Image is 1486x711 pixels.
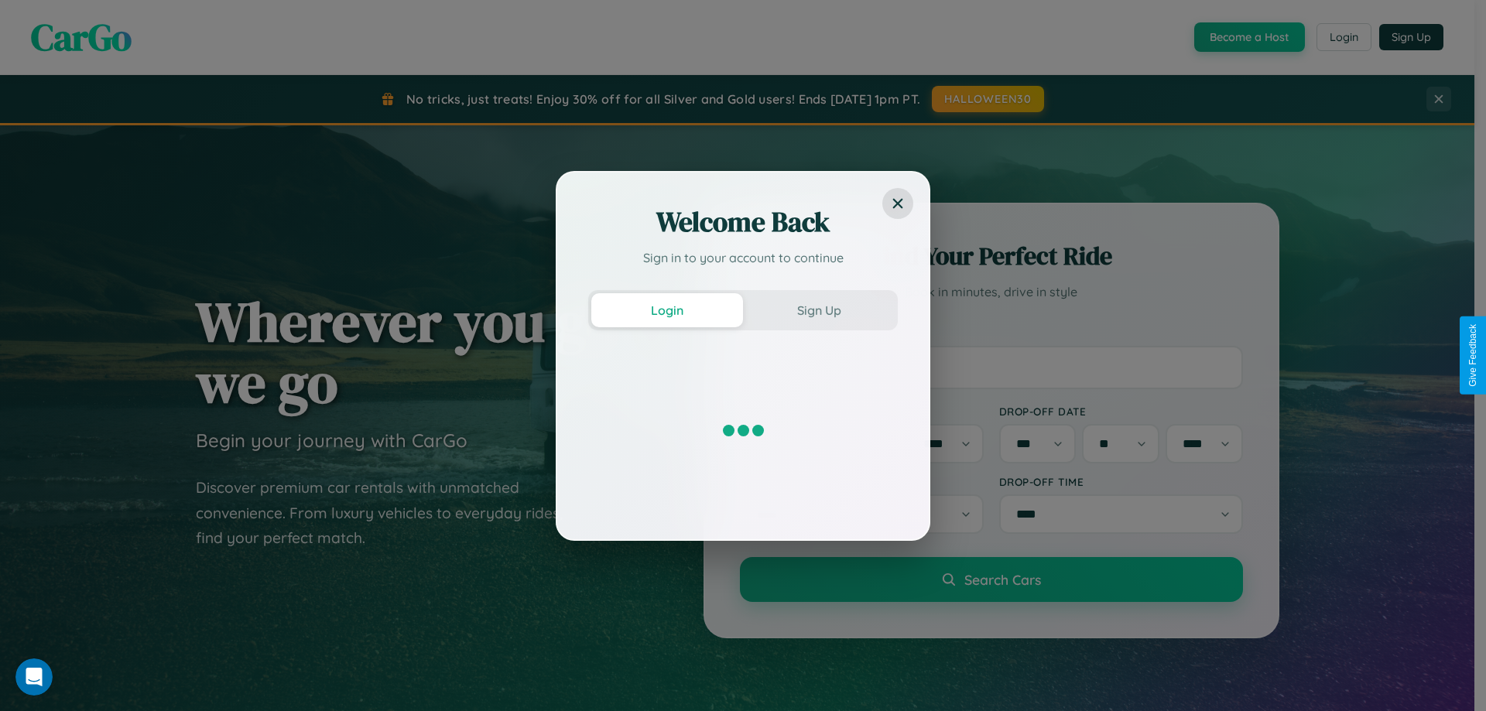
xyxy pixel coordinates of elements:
button: Sign Up [743,293,895,327]
iframe: Intercom live chat [15,658,53,696]
h2: Welcome Back [588,203,898,241]
p: Sign in to your account to continue [588,248,898,267]
div: Give Feedback [1467,324,1478,387]
button: Login [591,293,743,327]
